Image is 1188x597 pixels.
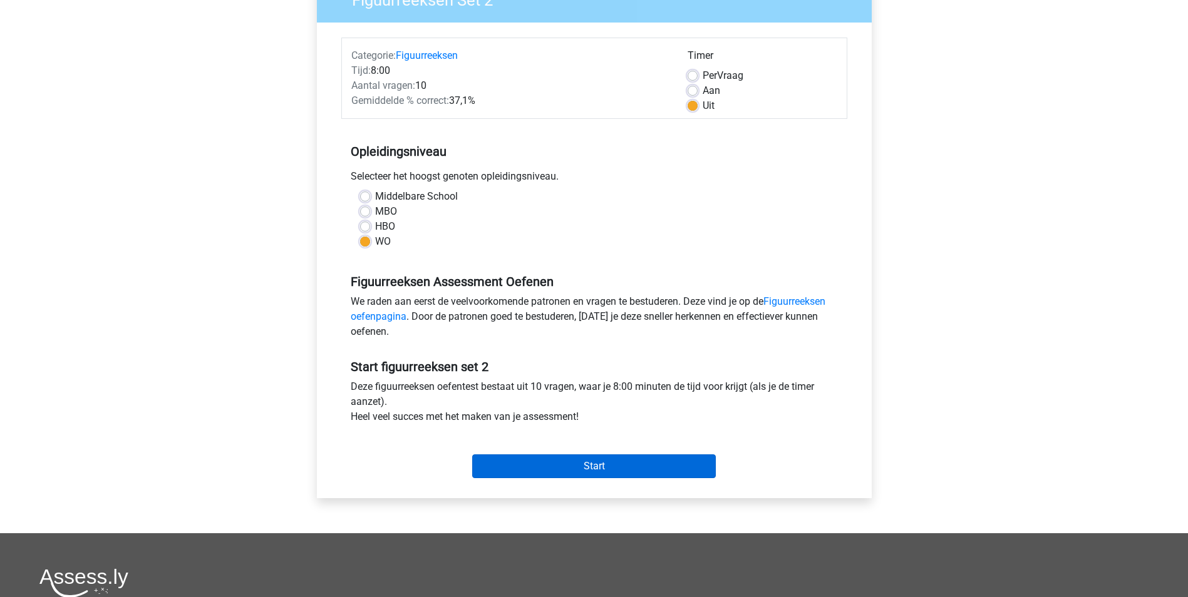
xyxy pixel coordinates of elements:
div: We raden aan eerst de veelvoorkomende patronen en vragen te bestuderen. Deze vind je op de . Door... [341,294,847,344]
label: Aan [703,83,720,98]
label: HBO [375,219,395,234]
h5: Figuurreeksen Assessment Oefenen [351,274,838,289]
div: Timer [688,48,837,68]
span: Gemiddelde % correct: [351,94,449,106]
h5: Start figuurreeksen set 2 [351,359,838,374]
label: MBO [375,204,397,219]
input: Start [472,454,716,478]
div: 10 [342,78,678,93]
a: Figuurreeksen [396,49,458,61]
label: Uit [703,98,715,113]
div: 37,1% [342,93,678,108]
span: Categorie: [351,49,396,61]
h5: Opleidingsniveau [351,139,838,164]
div: 8:00 [342,63,678,78]
span: Aantal vragen: [351,79,415,91]
label: Vraag [703,68,743,83]
label: WO [375,234,391,249]
label: Middelbare School [375,189,458,204]
div: Selecteer het hoogst genoten opleidingsniveau. [341,169,847,189]
span: Per [703,69,717,81]
div: Deze figuurreeksen oefentest bestaat uit 10 vragen, waar je 8:00 minuten de tijd voor krijgt (als... [341,379,847,429]
span: Tijd: [351,64,371,76]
